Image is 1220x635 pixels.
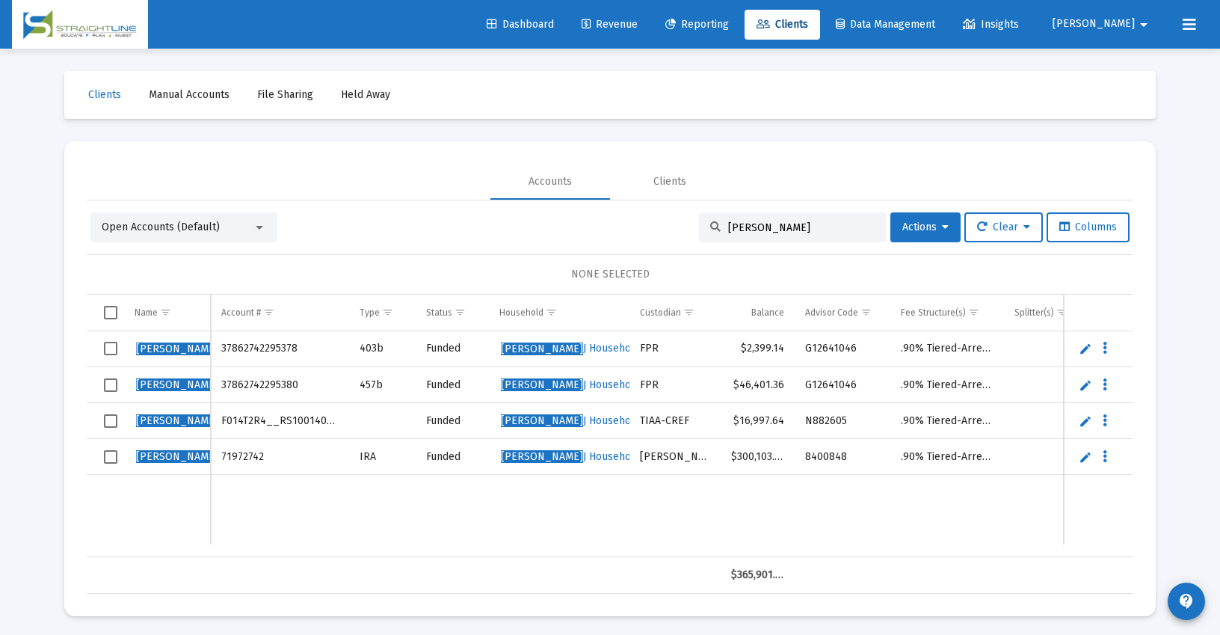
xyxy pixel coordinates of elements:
[640,307,681,319] div: Custodian
[135,374,223,396] a: [PERSON_NAME]J
[416,295,490,331] td: Column Status
[1014,307,1054,319] div: Splitter(s)
[487,18,554,31] span: Dashboard
[426,307,452,319] div: Status
[104,342,117,355] div: Select row
[653,174,686,189] div: Clients
[23,10,137,40] img: Dashboard
[653,10,741,40] a: Reporting
[1079,414,1092,428] a: Edit
[890,403,1004,439] td: .90% Tiered-Arrears
[890,331,1004,367] td: .90% Tiered-Arrears
[88,88,121,101] span: Clients
[149,88,229,101] span: Manual Accounts
[757,18,808,31] span: Clients
[349,439,416,475] td: IRA
[99,267,1121,282] div: NONE SELECTED
[426,450,479,464] div: Funded
[382,307,393,318] span: Show filter options for column 'Type'
[221,307,261,319] div: Account #
[570,10,650,40] a: Revenue
[728,221,875,234] input: Search
[329,80,402,110] a: Held Away
[1053,18,1135,31] span: [PERSON_NAME]
[1047,212,1130,242] button: Columns
[124,295,211,331] td: Column Name
[349,331,416,367] td: 403b
[257,88,313,101] span: File Sharing
[1079,450,1092,464] a: Edit
[137,80,241,110] a: Manual Accounts
[211,439,349,475] td: 71972742
[426,378,479,393] div: Funded
[964,212,1043,242] button: Clear
[529,174,572,189] div: Accounts
[501,450,583,463] span: [PERSON_NAME]
[751,307,784,319] div: Balance
[629,367,721,403] td: FPR
[211,295,349,331] td: Column Account #
[499,374,642,396] a: [PERSON_NAME]J Household
[745,10,820,40] a: Clients
[1035,9,1171,39] button: [PERSON_NAME]
[805,307,858,319] div: Advisor Code
[683,307,694,318] span: Show filter options for column 'Custodian'
[135,446,223,468] a: [PERSON_NAME]J
[890,295,1004,331] td: Column Fee Structure(s)
[211,367,349,403] td: 37862742295380
[499,410,642,432] a: [PERSON_NAME]J Household
[795,367,890,403] td: G12641046
[349,367,416,403] td: 457b
[135,337,223,360] a: [PERSON_NAME]J
[501,343,583,355] span: [PERSON_NAME]
[499,307,543,319] div: Household
[860,307,872,318] span: Show filter options for column 'Advisor Code'
[136,450,221,463] span: J
[629,295,721,331] td: Column Custodian
[499,446,642,468] a: [PERSON_NAME]J Household
[501,378,583,391] span: [PERSON_NAME]
[499,337,642,360] a: [PERSON_NAME]J Household
[721,403,795,439] td: $16,997.64
[629,439,721,475] td: [PERSON_NAME]
[1059,221,1117,233] span: Columns
[836,18,935,31] span: Data Management
[136,414,221,427] span: J
[501,414,583,427] span: [PERSON_NAME]
[136,343,218,355] span: [PERSON_NAME]
[501,414,641,427] span: J Household
[665,18,729,31] span: Reporting
[721,367,795,403] td: $46,401.36
[211,331,349,367] td: 37862742295378
[104,450,117,464] div: Select row
[136,342,221,355] span: J
[211,403,349,439] td: F014T2R4__RS1001405552
[104,306,117,319] div: Select all
[1056,307,1067,318] span: Show filter options for column 'Splitter(s)'
[795,403,890,439] td: N882605
[546,307,557,318] span: Show filter options for column 'Household'
[901,307,966,319] div: Fee Structure(s)
[135,410,223,432] a: [PERSON_NAME]J
[731,568,784,583] div: $365,901.40
[136,378,218,391] span: [PERSON_NAME]
[1177,592,1195,610] mat-icon: contact_support
[721,439,795,475] td: $300,103.26
[902,221,949,233] span: Actions
[501,378,641,391] span: J Household
[501,342,641,355] span: J Household
[951,10,1031,40] a: Insights
[360,307,380,319] div: Type
[629,331,721,367] td: FPR
[349,295,416,331] td: Column Type
[721,331,795,367] td: $2,399.14
[76,80,133,110] a: Clients
[977,221,1030,233] span: Clear
[263,307,274,318] span: Show filter options for column 'Account #'
[721,295,795,331] td: Column Balance
[102,221,220,233] span: Open Accounts (Default)
[136,450,218,463] span: [PERSON_NAME]
[968,307,979,318] span: Show filter options for column 'Fee Structure(s)'
[87,295,1133,594] div: Data grid
[795,295,890,331] td: Column Advisor Code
